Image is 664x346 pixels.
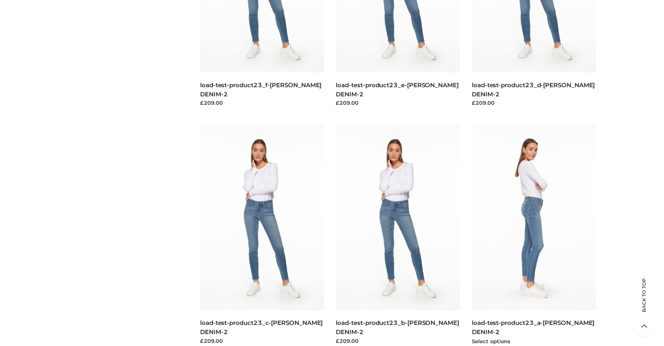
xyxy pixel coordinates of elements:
[336,337,460,345] div: £209.00
[336,81,458,98] a: load-test-product23_e-[PERSON_NAME] DENIM-2
[634,292,654,312] span: Back to top
[336,319,459,336] a: load-test-product23_b-[PERSON_NAME] DENIM-2
[472,81,595,98] a: load-test-product23_d-[PERSON_NAME] DENIM-2
[200,337,324,345] div: £209.00
[200,319,323,336] a: load-test-product23_c-[PERSON_NAME] DENIM-2
[472,319,594,336] a: load-test-product23_a-[PERSON_NAME] DENIM-2
[472,338,510,344] a: Select options
[472,99,596,107] div: £209.00
[200,99,324,107] div: £209.00
[200,81,321,98] a: load-test-product23_f-[PERSON_NAME] DENIM-2
[336,99,460,107] div: £209.00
